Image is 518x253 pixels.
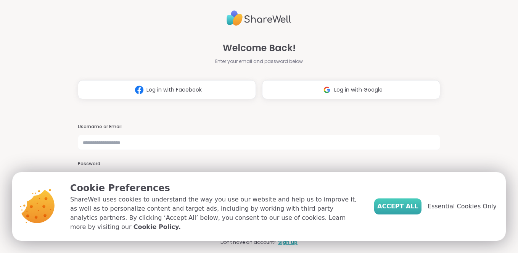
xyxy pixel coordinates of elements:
[428,202,497,211] span: Essential Cookies Only
[134,222,181,232] a: Cookie Policy.
[220,239,277,246] span: Don't have an account?
[146,86,202,94] span: Log in with Facebook
[78,124,441,130] h3: Username or Email
[334,86,383,94] span: Log in with Google
[215,58,303,65] span: Enter your email and password below
[78,161,441,167] h3: Password
[223,41,296,55] span: Welcome Back!
[320,83,334,97] img: ShareWell Logomark
[227,7,291,29] img: ShareWell Logo
[78,80,256,99] button: Log in with Facebook
[70,195,362,232] p: ShareWell uses cookies to understand the way you use our website and help us to improve it, as we...
[70,181,362,195] p: Cookie Preferences
[374,198,421,214] button: Accept All
[278,239,298,246] a: Sign up
[377,202,418,211] span: Accept All
[132,83,146,97] img: ShareWell Logomark
[262,80,440,99] button: Log in with Google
